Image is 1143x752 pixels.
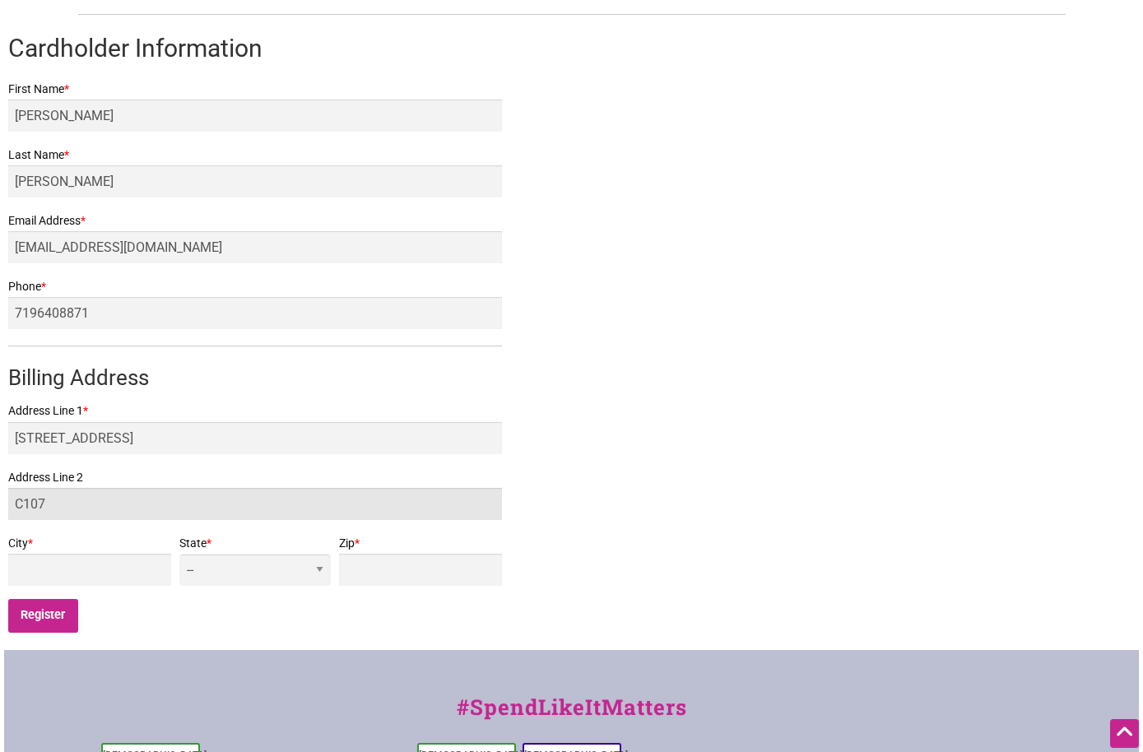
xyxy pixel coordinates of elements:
[8,599,78,633] input: Register
[8,363,502,392] h3: Billing Address
[179,533,331,554] label: State
[8,533,171,554] label: City
[1110,719,1139,748] div: Scroll Back to Top
[4,691,1139,740] div: #SpendLikeItMatters
[8,79,502,100] label: First Name
[8,467,502,488] label: Address Line 2
[339,533,502,554] label: Zip
[8,31,1135,66] h2: Cardholder Information
[8,401,502,421] label: Address Line 1
[8,211,502,231] label: Email Address
[8,145,502,165] label: Last Name
[8,276,502,297] label: Phone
